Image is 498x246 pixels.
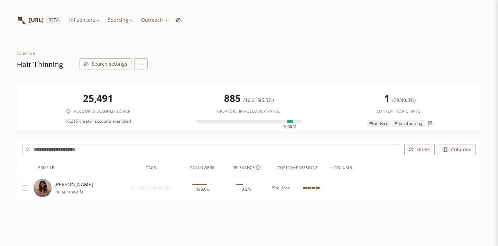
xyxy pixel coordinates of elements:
[283,124,292,130] span: 300k
[404,144,435,155] button: Filters
[66,15,102,25] button: Influencers
[439,144,476,155] button: Columns
[17,59,73,69] h1: Hair Thinning
[271,185,290,191] span: #hairloss
[367,120,390,127] span: #hairloss
[34,179,52,197] img: https://lookalike-images.influencerlist.ai/profiles/a9970335-73e0-4f92-9d31-e146309e56b3.jpg
[196,187,209,192] span: 498.6k
[66,108,131,114] div: Accounts scanned so far
[65,119,131,124] span: 16,215 creator accounts identified
[392,97,416,103] span: / 293 ( 0.3% )
[38,165,54,171] div: Profile
[217,108,280,114] span: Creators in follower range
[224,92,243,105] span: 885
[242,187,251,192] span: 0.2%
[331,165,352,171] div: + column
[17,15,26,25] img: InfluencerList.ai
[54,181,93,188] span: [PERSON_NAME]
[122,185,180,191] span: no lists or campaigns
[190,165,214,171] div: Followers
[243,97,274,103] span: / 16,215 ( 5.5% )
[232,165,261,171] div: Relevance
[384,92,392,105] span: 1
[377,108,424,114] span: Content topic match
[90,58,142,69] button: Search settings
[146,165,156,171] div: Tags
[393,120,425,127] span: #hairthinning
[290,124,296,130] span: 1M
[17,11,61,29] a: InfluencerList.ai[URL]BETA
[278,165,317,171] div: Topic Impressions
[138,15,170,25] button: Outreach
[17,51,73,56] div: Sourcing
[29,16,44,24] span: [URL]
[105,15,136,25] button: Sourcing
[83,92,113,105] span: 25,491
[46,17,61,23] span: BETA
[61,189,93,195] span: laurenwolfe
